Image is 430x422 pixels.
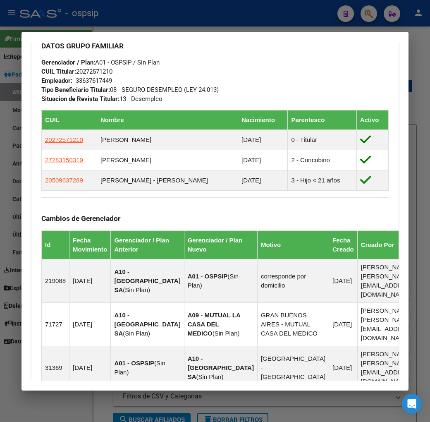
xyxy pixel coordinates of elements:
[184,259,257,303] td: ( )
[41,41,389,50] h3: DATOS GRUPO FAMILIAR
[402,394,422,414] div: Open Intercom Messenger
[97,150,238,170] td: [PERSON_NAME]
[41,95,162,103] span: 13 - Desempleo
[45,156,83,163] span: 27283150319
[114,360,154,367] strong: A01 - OSPSIP
[111,259,184,303] td: ( )
[288,129,356,150] td: 0 - Titular
[125,330,148,337] span: Sin Plan
[114,312,180,337] strong: A10 - [GEOGRAPHIC_DATA] SA
[329,346,358,390] td: [DATE]
[357,303,420,346] td: [PERSON_NAME] - [PERSON_NAME][EMAIL_ADDRESS][DOMAIN_NAME]
[41,59,95,66] strong: Gerenciador / Plan:
[238,150,287,170] td: [DATE]
[238,110,287,129] th: Nacimiento
[288,110,356,129] th: Parentesco
[357,346,420,390] td: [PERSON_NAME] - [PERSON_NAME][EMAIL_ADDRESS][DOMAIN_NAME]
[184,346,257,390] td: ( )
[45,136,83,143] span: 20272571210
[41,86,110,94] strong: Tipo Beneficiario Titular:
[257,231,329,259] th: Motivo
[69,303,111,346] td: [DATE]
[288,150,356,170] td: 2 - Concubino
[42,259,69,303] td: 219088
[188,273,228,280] strong: A01 - OSPSIP
[238,129,287,150] td: [DATE]
[188,312,241,337] strong: A09 - MUTUAL LA CASA DEL MEDICO
[69,231,111,259] th: Fecha Movimiento
[329,303,358,346] td: [DATE]
[257,259,329,303] td: corresponde por domicilio
[356,110,388,129] th: Activo
[69,346,111,390] td: [DATE]
[76,76,112,85] div: 33637617449
[41,68,112,75] span: 20272571210
[97,110,238,129] th: Nombre
[111,303,184,346] td: ( )
[42,231,69,259] th: Id
[329,259,358,303] td: [DATE]
[41,95,119,103] strong: Situacion de Revista Titular:
[42,346,69,390] td: 31369
[41,86,219,94] span: 08 - SEGURO DESEMPLEO (LEY 24.013)
[97,129,238,150] td: [PERSON_NAME]
[288,170,356,190] td: 3 - Hijo < 21 años
[41,59,160,66] span: A01 - OSPSIP / Sin Plan
[357,231,420,259] th: Creado Por
[329,231,358,259] th: Fecha Creado
[215,330,238,337] span: Sin Plan
[114,268,180,293] strong: A10 - [GEOGRAPHIC_DATA] SA
[41,68,76,75] strong: CUIL Titular:
[111,346,184,390] td: ( )
[238,170,287,190] td: [DATE]
[41,214,389,223] h3: Cambios de Gerenciador
[125,286,148,293] span: Sin Plan
[357,259,420,303] td: [PERSON_NAME] - [PERSON_NAME][EMAIL_ADDRESS][DOMAIN_NAME]
[257,346,329,390] td: [GEOGRAPHIC_DATA] - [GEOGRAPHIC_DATA]
[188,355,254,380] strong: A10 - [GEOGRAPHIC_DATA] SA
[184,231,257,259] th: Gerenciador / Plan Nuevo
[198,373,222,380] span: Sin Plan
[97,170,238,190] td: [PERSON_NAME] - [PERSON_NAME]
[111,231,184,259] th: Gerenciador / Plan Anterior
[41,77,72,84] strong: Empleador:
[69,259,111,303] td: [DATE]
[42,303,69,346] td: 71727
[257,303,329,346] td: GRAN BUENOS AIRES - MUTUAL CASA DEL MEDICO
[45,177,83,184] span: 20509637289
[42,110,97,129] th: CUIL
[184,303,257,346] td: ( )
